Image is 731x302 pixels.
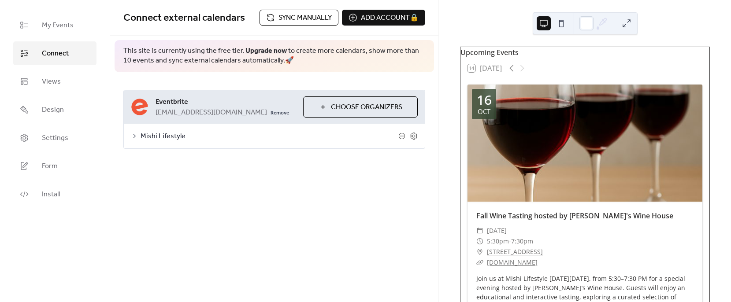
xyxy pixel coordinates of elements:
[476,225,483,236] div: ​
[13,154,96,178] a: Form
[476,211,673,221] a: Fall Wine Tasting hosted by [PERSON_NAME]'s Wine House
[271,110,289,117] span: Remove
[260,10,338,26] button: Sync manually
[123,8,245,28] span: Connect external calendars
[13,182,96,206] a: Install
[487,225,507,236] span: [DATE]
[303,96,418,118] button: Choose Organizers
[156,107,267,118] span: [EMAIL_ADDRESS][DOMAIN_NAME]
[13,13,96,37] a: My Events
[42,189,60,200] span: Install
[476,257,483,268] div: ​
[487,258,538,266] a: [DOMAIN_NAME]
[13,126,96,150] a: Settings
[123,46,425,66] span: This site is currently using the free tier. to create more calendars, show more than 10 events an...
[42,48,69,59] span: Connect
[156,97,296,107] span: Eventbrite
[477,93,492,107] div: 16
[487,247,543,257] a: [STREET_ADDRESS]
[13,41,96,65] a: Connect
[42,105,64,115] span: Design
[460,47,709,58] div: Upcoming Events
[42,77,61,87] span: Views
[511,236,533,247] span: 7:30pm
[278,13,332,23] span: Sync manually
[131,98,148,116] img: eventbrite
[476,236,483,247] div: ​
[42,133,68,144] span: Settings
[42,161,58,172] span: Form
[331,102,402,113] span: Choose Organizers
[487,236,509,247] span: 5:30pm
[476,247,483,257] div: ​
[245,44,287,58] a: Upgrade now
[509,236,511,247] span: -
[478,108,490,115] div: Oct
[141,131,398,142] span: Mishi Lifestyle
[42,20,74,31] span: My Events
[13,98,96,122] a: Design
[13,70,96,93] a: Views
